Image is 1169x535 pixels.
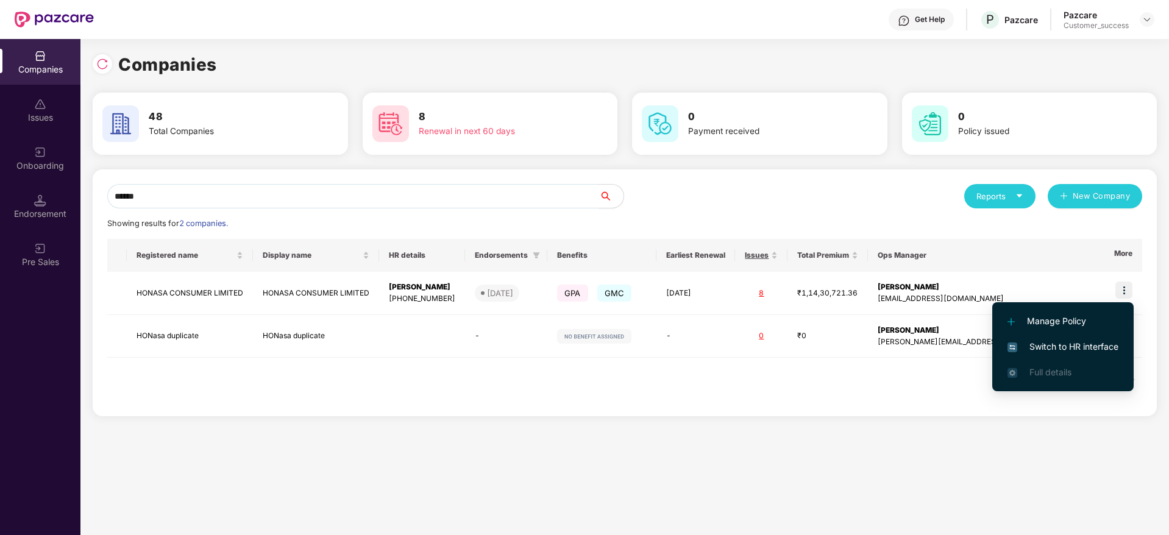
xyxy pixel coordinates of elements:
span: filter [530,248,542,263]
img: svg+xml;base64,PHN2ZyB3aWR0aD0iMTQuNSIgaGVpZ2h0PSIxNC41IiB2aWV3Qm94PSIwIDAgMTYgMTYiIGZpbGw9Im5vbm... [34,194,46,207]
img: svg+xml;base64,PHN2ZyB3aWR0aD0iMjAiIGhlaWdodD0iMjAiIHZpZXdCb3g9IjAgMCAyMCAyMCIgZmlsbD0ibm9uZSIgeG... [34,243,46,255]
span: Showing results for [107,219,228,228]
img: svg+xml;base64,PHN2ZyBpZD0iSXNzdWVzX2Rpc2FibGVkIiB4bWxucz0iaHR0cDovL3d3dy53My5vcmcvMjAwMC9zdmciIH... [34,98,46,110]
button: search [599,184,624,208]
div: [PERSON_NAME] [878,325,1125,336]
div: Total Companies [149,125,302,138]
div: [PERSON_NAME] [878,282,1125,293]
td: - [465,315,547,358]
div: Renewal in next 60 days [419,125,572,138]
span: Display name [263,250,360,260]
td: HONASA CONSUMER LIMITED [253,272,379,315]
img: svg+xml;base64,PHN2ZyB4bWxucz0iaHR0cDovL3d3dy53My5vcmcvMjAwMC9zdmciIHdpZHRoPSIxMjIiIGhlaWdodD0iMj... [557,329,631,344]
img: svg+xml;base64,PHN2ZyB4bWxucz0iaHR0cDovL3d3dy53My5vcmcvMjAwMC9zdmciIHdpZHRoPSI2MCIgaGVpZ2h0PSI2MC... [642,105,678,142]
span: Endorsements [475,250,528,260]
th: HR details [379,239,465,272]
th: More [1104,239,1142,272]
img: svg+xml;base64,PHN2ZyBpZD0iRHJvcGRvd24tMzJ4MzIiIHhtbG5zPSJodHRwOi8vd3d3LnczLm9yZy8yMDAwL3N2ZyIgd2... [1142,15,1152,24]
div: [PERSON_NAME][EMAIL_ADDRESS][PERSON_NAME][DOMAIN_NAME] [878,336,1125,348]
h3: 0 [688,109,842,125]
div: Pazcare [1004,14,1038,26]
div: 0 [745,330,778,342]
h3: 48 [149,109,302,125]
th: Total Premium [787,239,868,272]
div: [PERSON_NAME] [389,282,455,293]
th: Earliest Renewal [656,239,735,272]
span: plus [1060,192,1068,202]
img: svg+xml;base64,PHN2ZyBpZD0iQ29tcGFuaWVzIiB4bWxucz0iaHR0cDovL3d3dy53My5vcmcvMjAwMC9zdmciIHdpZHRoPS... [34,50,46,62]
h1: Companies [118,51,217,78]
div: 8 [745,288,778,299]
img: svg+xml;base64,PHN2ZyB4bWxucz0iaHR0cDovL3d3dy53My5vcmcvMjAwMC9zdmciIHdpZHRoPSIxNiIgaGVpZ2h0PSIxNi... [1007,342,1017,352]
span: GPA [557,285,588,302]
th: Issues [735,239,787,272]
div: Reports [976,190,1023,202]
td: [DATE] [656,272,735,315]
span: Ops Manager [878,250,1115,260]
div: [DATE] [487,287,513,299]
div: Policy issued [958,125,1112,138]
img: icon [1115,282,1132,299]
span: Total Premium [797,250,849,260]
th: Benefits [547,239,656,272]
td: HONasa duplicate [127,315,253,358]
img: svg+xml;base64,PHN2ZyB4bWxucz0iaHR0cDovL3d3dy53My5vcmcvMjAwMC9zdmciIHdpZHRoPSI2MCIgaGVpZ2h0PSI2MC... [372,105,409,142]
div: Get Help [915,15,945,24]
img: svg+xml;base64,PHN2ZyB4bWxucz0iaHR0cDovL3d3dy53My5vcmcvMjAwMC9zdmciIHdpZHRoPSI2MCIgaGVpZ2h0PSI2MC... [102,105,139,142]
div: ₹0 [797,330,858,342]
span: Issues [745,250,769,260]
button: plusNew Company [1048,184,1142,208]
img: svg+xml;base64,PHN2ZyB3aWR0aD0iMjAiIGhlaWdodD0iMjAiIHZpZXdCb3g9IjAgMCAyMCAyMCIgZmlsbD0ibm9uZSIgeG... [34,146,46,158]
div: [EMAIL_ADDRESS][DOMAIN_NAME] [878,293,1125,305]
span: Manage Policy [1007,314,1118,328]
img: svg+xml;base64,PHN2ZyB4bWxucz0iaHR0cDovL3d3dy53My5vcmcvMjAwMC9zdmciIHdpZHRoPSIxNi4zNjMiIGhlaWdodD... [1007,368,1017,378]
td: - [656,315,735,358]
span: search [599,191,624,201]
div: Customer_success [1064,21,1129,30]
h3: 0 [958,109,1112,125]
span: filter [533,252,540,259]
span: GMC [597,285,632,302]
span: P [986,12,994,27]
th: Display name [253,239,379,272]
img: svg+xml;base64,PHN2ZyBpZD0iUmVsb2FkLTMyeDMyIiB4bWxucz0iaHR0cDovL3d3dy53My5vcmcvMjAwMC9zdmciIHdpZH... [96,58,108,70]
span: New Company [1073,190,1131,202]
img: svg+xml;base64,PHN2ZyBpZD0iSGVscC0zMngzMiIgeG1sbnM9Imh0dHA6Ly93d3cudzMub3JnLzIwMDAvc3ZnIiB3aWR0aD... [898,15,910,27]
div: Payment received [688,125,842,138]
span: Switch to HR interface [1007,340,1118,353]
td: HONASA CONSUMER LIMITED [127,272,253,315]
img: svg+xml;base64,PHN2ZyB4bWxucz0iaHR0cDovL3d3dy53My5vcmcvMjAwMC9zdmciIHdpZHRoPSIxMi4yMDEiIGhlaWdodD... [1007,318,1015,325]
span: caret-down [1015,192,1023,200]
span: Registered name [137,250,234,260]
th: Registered name [127,239,253,272]
div: Pazcare [1064,9,1129,21]
td: HONasa duplicate [253,315,379,358]
img: svg+xml;base64,PHN2ZyB4bWxucz0iaHR0cDovL3d3dy53My5vcmcvMjAwMC9zdmciIHdpZHRoPSI2MCIgaGVpZ2h0PSI2MC... [912,105,948,142]
span: 2 companies. [179,219,228,228]
div: ₹1,14,30,721.36 [797,288,858,299]
div: [PHONE_NUMBER] [389,293,455,305]
h3: 8 [419,109,572,125]
span: Full details [1029,367,1071,377]
img: New Pazcare Logo [15,12,94,27]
